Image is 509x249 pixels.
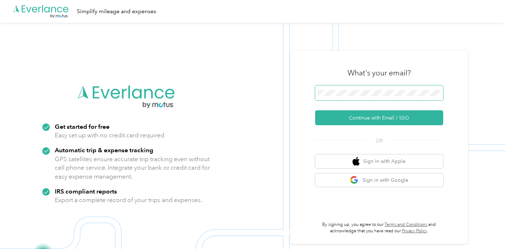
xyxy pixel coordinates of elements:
a: Privacy Policy [402,228,427,234]
img: apple logo [352,157,360,166]
button: apple logoSign in with Apple [315,154,443,168]
strong: Get started for free [55,123,110,130]
span: OR [367,137,392,144]
button: google logoSign in with Google [315,173,443,187]
p: By signing up, you agree to our and acknowledge that you have read our . [315,222,443,234]
strong: Automatic trip & expense tracking [55,146,153,154]
button: Continue with Email / SSO [315,110,443,125]
strong: IRS compliant reports [55,187,117,195]
div: Simplify mileage and expenses [77,7,156,16]
p: GPS satellites ensure accurate trip tracking even without cell phone service. Integrate your bank... [55,155,210,181]
a: Terms and Conditions [385,222,427,227]
p: Easy set up with no credit card required [55,131,164,140]
p: Export a complete record of your trips and expenses. [55,196,202,205]
img: google logo [350,176,359,185]
h3: What's your email? [348,68,411,78]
